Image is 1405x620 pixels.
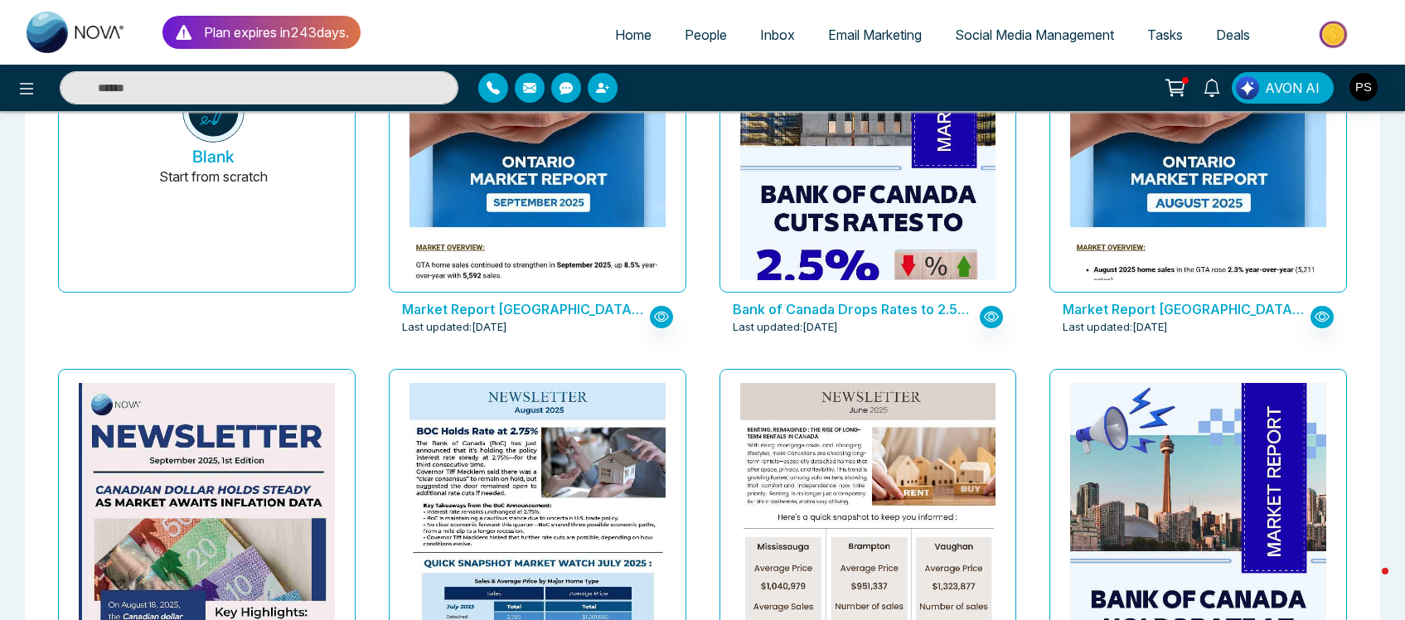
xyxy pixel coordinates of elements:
span: Social Media Management [955,27,1114,43]
p: Start from scratch [159,167,268,206]
img: Nova CRM Logo [27,12,126,53]
span: Inbox [760,27,795,43]
img: Lead Flow [1236,76,1259,99]
button: AVON AI [1232,72,1334,104]
p: Market Report Ontario - September 2025 [402,299,646,319]
span: Last updated: [DATE] [733,319,838,336]
p: Plan expires in 243 day s . [204,22,349,42]
a: Home [598,19,668,51]
p: Market Report Ontario - August 2025 [1063,299,1306,319]
span: AVON AI [1265,78,1320,98]
a: Email Marketing [812,19,938,51]
a: People [668,19,744,51]
span: Email Marketing [828,27,922,43]
span: People [685,27,727,43]
a: Deals [1199,19,1267,51]
span: Deals [1216,27,1250,43]
span: Home [615,27,652,43]
p: Bank of Canada Drops Rates to 2.5% - Sep 17, 2025 [733,299,976,319]
img: User Avatar [1349,73,1378,101]
iframe: Intercom live chat [1349,564,1388,603]
img: novacrm [182,80,245,143]
h5: Blank [192,147,235,167]
a: Tasks [1131,19,1199,51]
span: Tasks [1147,27,1183,43]
span: Last updated: [DATE] [402,319,507,336]
a: Social Media Management [938,19,1131,51]
img: Market-place.gif [1275,16,1395,53]
a: Inbox [744,19,812,51]
span: Last updated: [DATE] [1063,319,1168,336]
